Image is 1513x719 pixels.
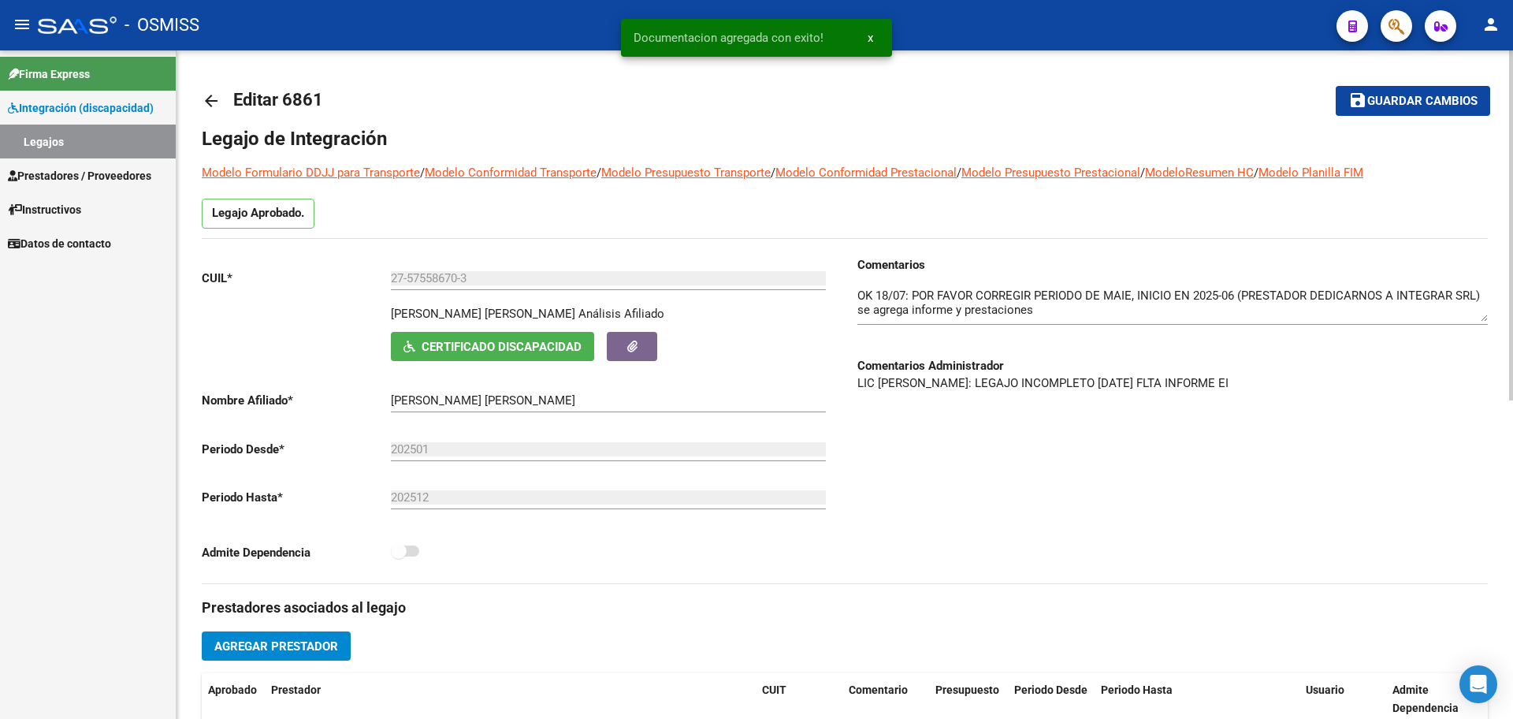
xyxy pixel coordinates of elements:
[8,99,154,117] span: Integración (discapacidad)
[8,201,81,218] span: Instructivos
[1145,166,1254,180] a: ModeloResumen HC
[202,91,221,110] mat-icon: arrow_back
[578,305,664,322] div: Análisis Afiliado
[202,270,391,287] p: CUIL
[775,166,957,180] a: Modelo Conformidad Prestacional
[8,235,111,252] span: Datos de contacto
[422,340,582,354] span: Certificado Discapacidad
[1392,684,1459,714] span: Admite Dependencia
[855,24,886,52] button: x
[202,631,351,661] button: Agregar Prestador
[125,8,199,43] span: - OSMISS
[271,684,321,696] span: Prestador
[1336,86,1490,115] button: Guardar cambios
[857,374,1488,392] p: LIC [PERSON_NAME]: LEGAJO INCOMPLETO [DATE] FLTA INFORME EI
[868,31,873,45] span: x
[202,544,391,561] p: Admite Dependencia
[8,167,151,184] span: Prestadores / Proveedores
[202,489,391,506] p: Periodo Hasta
[202,166,420,180] a: Modelo Formulario DDJJ para Transporte
[208,684,257,696] span: Aprobado
[1348,91,1367,110] mat-icon: save
[214,639,338,654] span: Agregar Prestador
[601,166,771,180] a: Modelo Presupuesto Transporte
[391,305,575,322] p: [PERSON_NAME] [PERSON_NAME]
[1258,166,1363,180] a: Modelo Planilla FIM
[634,30,823,46] span: Documentacion agregada con exito!
[13,15,32,34] mat-icon: menu
[1101,684,1173,696] span: Periodo Hasta
[202,441,391,458] p: Periodo Desde
[849,684,908,696] span: Comentario
[935,684,999,696] span: Presupuesto
[1481,15,1500,34] mat-icon: person
[202,126,1488,151] h1: Legajo de Integración
[202,597,1488,619] h3: Prestadores asociados al legajo
[857,256,1488,274] h3: Comentarios
[762,684,786,696] span: CUIT
[425,166,597,180] a: Modelo Conformidad Transporte
[1306,684,1344,696] span: Usuario
[202,392,391,409] p: Nombre Afiliado
[961,166,1140,180] a: Modelo Presupuesto Prestacional
[1459,665,1497,703] div: Open Intercom Messenger
[233,90,323,110] span: Editar 6861
[202,199,314,229] p: Legajo Aprobado.
[8,65,90,83] span: Firma Express
[1367,95,1478,109] span: Guardar cambios
[391,332,594,361] button: Certificado Discapacidad
[857,357,1488,374] h3: Comentarios Administrador
[1014,684,1087,696] span: Periodo Desde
